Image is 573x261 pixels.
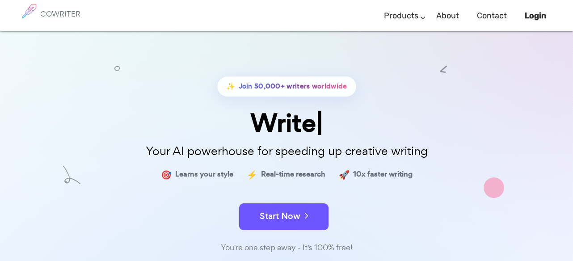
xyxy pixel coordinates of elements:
b: Login [525,11,546,21]
span: 🚀 [339,168,350,181]
p: Your AI powerhouse for speeding up creative writing [63,142,510,161]
span: Real-time research [261,168,325,181]
span: 🎯 [161,168,172,181]
div: Write [63,110,510,136]
span: 10x faster writing [353,168,413,181]
a: Products [384,3,418,29]
div: You're one step away - It's 100% free! [63,241,510,254]
span: Join 50,000+ writers worldwide [239,80,347,93]
a: Contact [477,3,507,29]
span: ⚡ [247,168,257,181]
span: Learns your style [175,168,233,181]
h6: COWRITER [40,10,80,18]
a: About [436,3,459,29]
span: ✨ [226,80,235,93]
a: Login [525,3,546,29]
button: Start Now [239,203,329,230]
